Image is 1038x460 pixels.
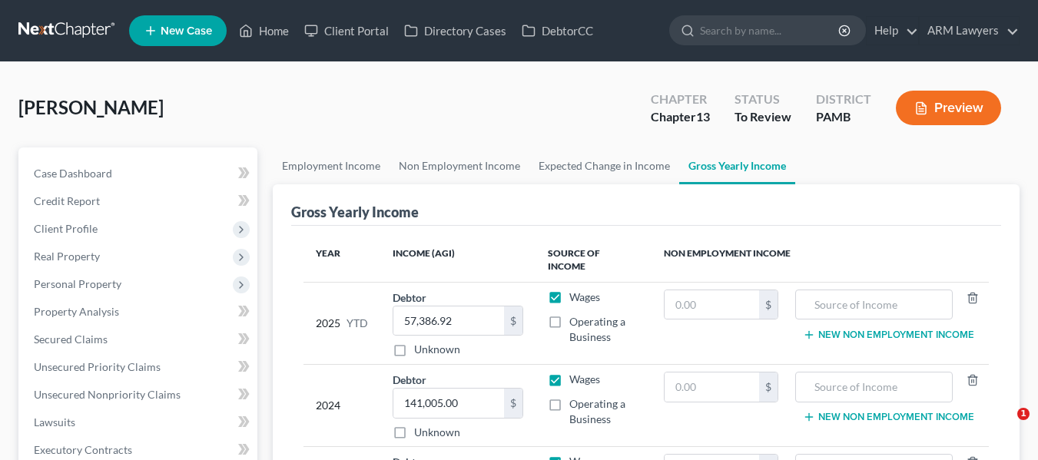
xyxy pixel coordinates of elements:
[34,305,119,318] span: Property Analysis
[569,397,625,425] span: Operating a Business
[393,290,426,306] label: Debtor
[22,353,257,381] a: Unsecured Priority Claims
[514,17,601,45] a: DebtorCC
[735,91,791,108] div: Status
[161,25,212,37] span: New Case
[414,425,460,440] label: Unknown
[920,17,1019,45] a: ARM Lawyers
[34,167,112,180] span: Case Dashboard
[896,91,1001,125] button: Preview
[665,290,759,319] input: 0.00
[347,316,368,331] span: YTD
[529,147,679,184] a: Expected Change in Income
[22,381,257,409] a: Unsecured Nonpriority Claims
[231,17,297,45] a: Home
[414,342,460,357] label: Unknown
[816,91,871,108] div: District
[393,306,505,336] input: 0.00
[316,290,368,358] div: 2025
[735,108,791,126] div: To Review
[569,372,600,386] span: Wages
[273,147,390,184] a: Employment Income
[34,388,181,401] span: Unsecured Nonpriority Claims
[303,238,380,283] th: Year
[569,290,600,303] span: Wages
[34,250,100,263] span: Real Property
[393,389,505,418] input: 0.00
[22,326,257,353] a: Secured Claims
[803,411,974,423] button: New Non Employment Income
[22,409,257,436] a: Lawsuits
[34,333,108,346] span: Secured Claims
[651,91,710,108] div: Chapter
[986,408,1023,445] iframe: Intercom live chat
[816,108,871,126] div: PAMB
[804,290,944,319] input: Source of Income
[1017,408,1030,420] span: 1
[665,372,759,402] input: 0.00
[34,222,98,235] span: Client Profile
[316,372,368,440] div: 2024
[536,238,652,283] th: Source of Income
[759,290,778,319] div: $
[867,17,918,45] a: Help
[34,194,100,207] span: Credit Report
[700,16,841,45] input: Search by name...
[652,238,989,283] th: Non Employment Income
[34,360,161,373] span: Unsecured Priority Claims
[804,372,944,402] input: Source of Income
[18,96,164,118] span: [PERSON_NAME]
[22,187,257,215] a: Credit Report
[679,147,795,184] a: Gross Yearly Income
[504,389,522,418] div: $
[803,329,974,341] button: New Non Employment Income
[22,298,257,326] a: Property Analysis
[696,109,710,124] span: 13
[759,372,778,402] div: $
[380,238,536,283] th: Income (AGI)
[297,17,396,45] a: Client Portal
[390,147,529,184] a: Non Employment Income
[34,443,132,456] span: Executory Contracts
[393,372,426,388] label: Debtor
[569,315,625,343] span: Operating a Business
[34,277,121,290] span: Personal Property
[291,203,419,221] div: Gross Yearly Income
[396,17,514,45] a: Directory Cases
[504,306,522,336] div: $
[34,415,75,429] span: Lawsuits
[22,160,257,187] a: Case Dashboard
[651,108,710,126] div: Chapter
